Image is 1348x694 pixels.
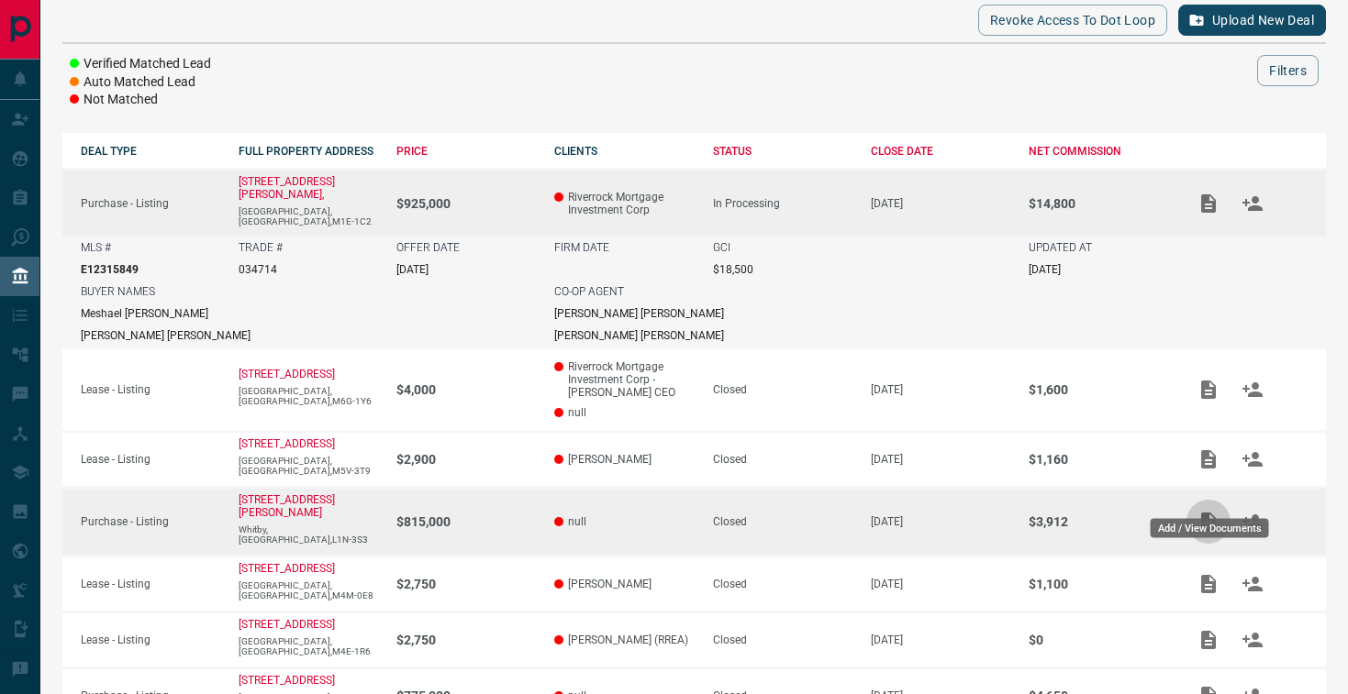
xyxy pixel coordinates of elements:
[1029,452,1168,467] p: $1,160
[1029,263,1061,276] p: [DATE]
[239,437,335,450] a: [STREET_ADDRESS]
[239,562,335,575] a: [STREET_ADDRESS]
[978,5,1167,36] button: Revoke Access to Dot Loop
[396,577,536,591] p: $2,750
[1231,577,1275,589] span: Match Clients
[239,175,335,201] a: [STREET_ADDRESS][PERSON_NAME],
[396,241,460,254] p: OFFER DATE
[871,383,1010,396] p: [DATE]
[1029,145,1168,158] div: NET COMMISSION
[1151,519,1269,538] div: Add / View Documents
[713,383,852,396] div: Closed
[871,578,1010,590] p: [DATE]
[554,145,694,158] div: CLIENTS
[81,263,139,276] p: E12315849
[1257,55,1319,86] button: Filters
[871,515,1010,528] p: [DATE]
[239,368,335,380] a: [STREET_ADDRESS]
[81,197,220,210] p: Purchase - Listing
[871,145,1010,158] div: CLOSE DATE
[1029,633,1168,647] p: $0
[713,515,852,528] div: Closed
[81,307,208,320] p: Meshael [PERSON_NAME]
[554,406,694,419] p: null
[1029,382,1168,397] p: $1,600
[239,206,378,226] p: [GEOGRAPHIC_DATA],[GEOGRAPHIC_DATA],M1E-1C2
[396,633,536,647] p: $2,750
[81,633,220,646] p: Lease - Listing
[1231,382,1275,395] span: Match Clients
[396,196,536,211] p: $925,000
[81,285,155,298] p: BUYER NAMES
[554,633,694,646] p: [PERSON_NAME] (RREA)
[239,618,335,631] a: [STREET_ADDRESS]
[239,674,335,687] a: [STREET_ADDRESS]
[1178,5,1326,36] button: Upload New Deal
[239,636,378,656] p: [GEOGRAPHIC_DATA],[GEOGRAPHIC_DATA],M4E-1R6
[554,515,694,528] p: null
[1186,196,1231,209] span: Add / View Documents
[713,241,730,254] p: GCI
[554,360,694,399] p: Riverrock Mortgage Investment Corp - [PERSON_NAME] CEO
[554,191,694,216] p: Riverrock Mortgage Investment Corp
[1186,577,1231,589] span: Add / View Documents
[1186,382,1231,395] span: Add / View Documents
[1186,633,1231,645] span: Add / View Documents
[396,263,429,276] p: [DATE]
[239,145,378,158] div: FULL PROPERTY ADDRESS
[396,145,536,158] div: PRICE
[81,515,220,528] p: Purchase - Listing
[713,578,852,590] div: Closed
[239,524,378,545] p: Whitby,[GEOGRAPHIC_DATA],L1N-3S3
[1231,452,1275,465] span: Match Clients
[871,197,1010,210] p: [DATE]
[81,329,251,342] p: [PERSON_NAME] [PERSON_NAME]
[1029,577,1168,591] p: $1,100
[70,55,211,73] li: Verified Matched Lead
[239,263,277,276] p: 034714
[871,453,1010,466] p: [DATE]
[70,91,211,109] li: Not Matched
[713,633,852,646] div: Closed
[396,452,536,467] p: $2,900
[239,580,378,600] p: [GEOGRAPHIC_DATA],[GEOGRAPHIC_DATA],M4M-0E8
[1186,452,1231,465] span: Add / View Documents
[239,241,283,254] p: TRADE #
[1029,196,1168,211] p: $14,800
[70,73,211,92] li: Auto Matched Lead
[554,285,624,298] p: CO-OP AGENT
[871,633,1010,646] p: [DATE]
[1231,196,1275,209] span: Match Clients
[239,456,378,476] p: [GEOGRAPHIC_DATA],[GEOGRAPHIC_DATA],M5V-3T9
[554,307,724,320] p: [PERSON_NAME] [PERSON_NAME]
[1029,241,1092,254] p: UPDATED AT
[1231,633,1275,645] span: Match Clients
[81,453,220,466] p: Lease - Listing
[554,578,694,590] p: [PERSON_NAME]
[713,197,852,210] div: In Processing
[81,383,220,396] p: Lease - Listing
[554,453,694,466] p: [PERSON_NAME]
[396,382,536,397] p: $4,000
[81,578,220,590] p: Lease - Listing
[554,241,609,254] p: FIRM DATE
[81,145,220,158] div: DEAL TYPE
[554,329,724,342] p: [PERSON_NAME] [PERSON_NAME]
[239,493,335,519] a: [STREET_ADDRESS][PERSON_NAME]
[713,145,852,158] div: STATUS
[396,514,536,529] p: $815,000
[239,386,378,406] p: [GEOGRAPHIC_DATA],[GEOGRAPHIC_DATA],M6G-1Y6
[1029,514,1168,529] p: $3,912
[713,453,852,466] div: Closed
[81,241,111,254] p: MLS #
[713,263,753,276] p: $18,500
